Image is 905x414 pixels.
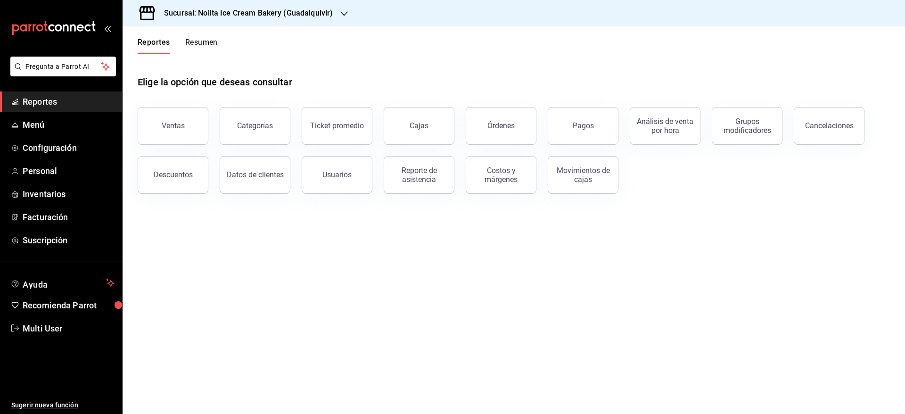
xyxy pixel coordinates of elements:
div: Cancelaciones [805,121,854,130]
div: Cajas [410,120,429,132]
div: Ventas [162,121,185,130]
button: Reportes [138,38,170,54]
button: Órdenes [466,107,536,145]
span: Inventarios [23,188,115,200]
div: Órdenes [487,121,515,130]
button: Ticket promedio [302,107,372,145]
span: Configuración [23,141,115,154]
button: Pagos [548,107,618,145]
span: Multi User [23,322,115,335]
span: Reportes [23,95,115,108]
span: Suscripción [23,234,115,247]
button: Pregunta a Parrot AI [10,57,116,76]
a: Pregunta a Parrot AI [7,68,116,78]
div: Pagos [573,121,594,130]
span: Personal [23,165,115,177]
span: Pregunta a Parrot AI [25,62,101,72]
div: Descuentos [154,170,193,179]
span: Recomienda Parrot [23,299,115,312]
div: Costos y márgenes [472,166,530,184]
button: Usuarios [302,156,372,194]
span: Menú [23,118,115,131]
div: Ticket promedio [310,121,364,130]
div: Usuarios [322,170,352,179]
button: Categorías [220,107,290,145]
div: Datos de clientes [227,170,284,179]
button: Cancelaciones [794,107,864,145]
button: Reporte de asistencia [384,156,454,194]
h1: Elige la opción que deseas consultar [138,75,292,89]
div: Reporte de asistencia [390,166,448,184]
button: open_drawer_menu [104,25,111,32]
div: Movimientos de cajas [554,166,612,184]
a: Cajas [384,107,454,145]
div: navigation tabs [138,38,218,54]
div: Análisis de venta por hora [636,117,694,135]
h3: Sucursal: Nolita Ice Cream Bakery (Guadalquivir) [156,8,333,19]
button: Análisis de venta por hora [630,107,700,145]
button: Datos de clientes [220,156,290,194]
div: Categorías [237,121,273,130]
button: Costos y márgenes [466,156,536,194]
span: Ayuda [23,277,102,289]
button: Grupos modificadores [712,107,782,145]
button: Ventas [138,107,208,145]
span: Facturación [23,211,115,224]
button: Descuentos [138,156,208,194]
button: Resumen [185,38,218,54]
span: Sugerir nueva función [11,400,115,410]
button: Movimientos de cajas [548,156,618,194]
div: Grupos modificadores [718,117,776,135]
